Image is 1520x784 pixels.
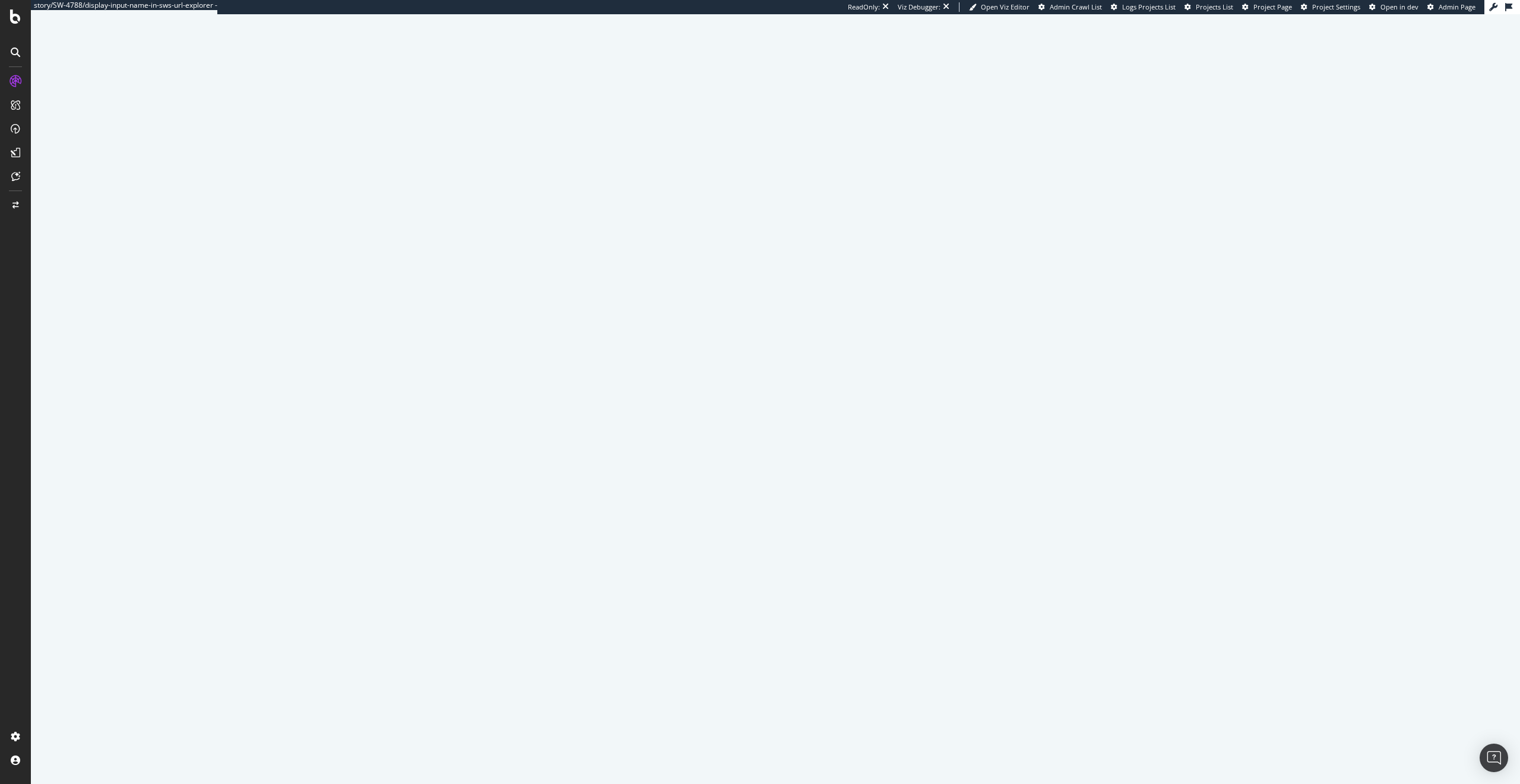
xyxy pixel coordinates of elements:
span: Logs Projects List [1122,2,1176,11]
span: Project Page [1253,2,1292,11]
span: Open Viz Editor [981,2,1030,11]
a: Logs Projects List [1111,2,1176,12]
a: Admin Crawl List [1038,2,1102,12]
span: Project Settings [1312,2,1360,11]
span: Projects List [1196,2,1233,11]
div: ReadOnly: [848,2,880,12]
a: Admin Page [1427,2,1475,12]
div: Viz Debugger: [898,2,940,12]
a: Project Page [1242,2,1292,12]
span: Open in dev [1380,2,1418,11]
span: Admin Page [1439,2,1475,11]
div: Open Intercom Messenger [1480,744,1508,772]
a: Projects List [1185,2,1233,12]
a: Project Settings [1301,2,1360,12]
div: animation [733,369,818,411]
a: Open in dev [1369,2,1418,12]
a: Open Viz Editor [969,2,1030,12]
span: Admin Crawl List [1050,2,1102,11]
